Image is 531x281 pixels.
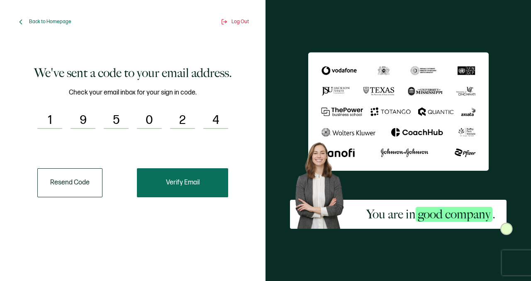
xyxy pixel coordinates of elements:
span: Check your email inbox for your sign in code. [69,87,197,98]
img: Sertifier Signup - You are in <span class="strong-h">good company</span>. Hero [290,138,355,229]
span: Log Out [231,19,249,25]
img: Sertifier We've sent a code to your email address. [308,52,489,171]
button: Resend Code [37,168,102,197]
span: Back to Homepage [29,19,71,25]
h1: We've sent a code to your email address. [34,65,232,81]
span: Verify Email [166,179,200,186]
span: good company [416,207,492,222]
h2: You are in . [366,206,495,223]
img: Sertifier Signup [500,223,513,235]
button: Verify Email [137,168,228,197]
